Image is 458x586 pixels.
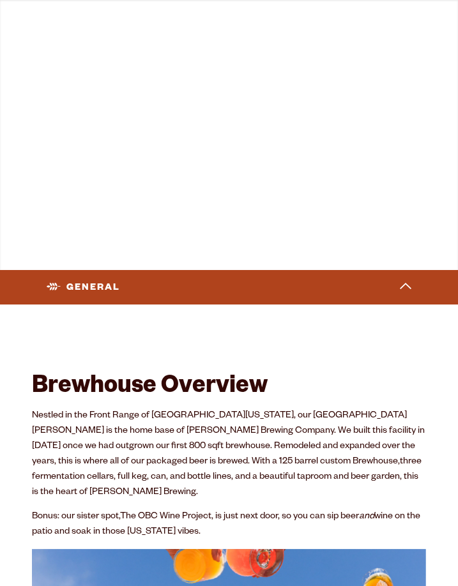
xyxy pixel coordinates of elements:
[47,281,120,294] span: General
[43,273,415,301] button: General
[120,512,211,522] a: The OBC Wine Project
[32,409,426,500] p: Nestled in the Front Range of [GEOGRAPHIC_DATA][US_STATE], our [GEOGRAPHIC_DATA][PERSON_NAME] is ...
[359,512,374,522] em: and
[32,457,422,498] span: three fermentation cellars, full keg, can, and bottle lines, and a beautiful taproom and beer gar...
[380,9,393,36] a: Menu
[32,509,426,540] p: Bonus: our sister spot, , is just next door, so you can sip beer wine on the patio and soak in th...
[32,374,426,402] h2: Brewhouse Overview
[27,8,59,40] a: Odell Home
